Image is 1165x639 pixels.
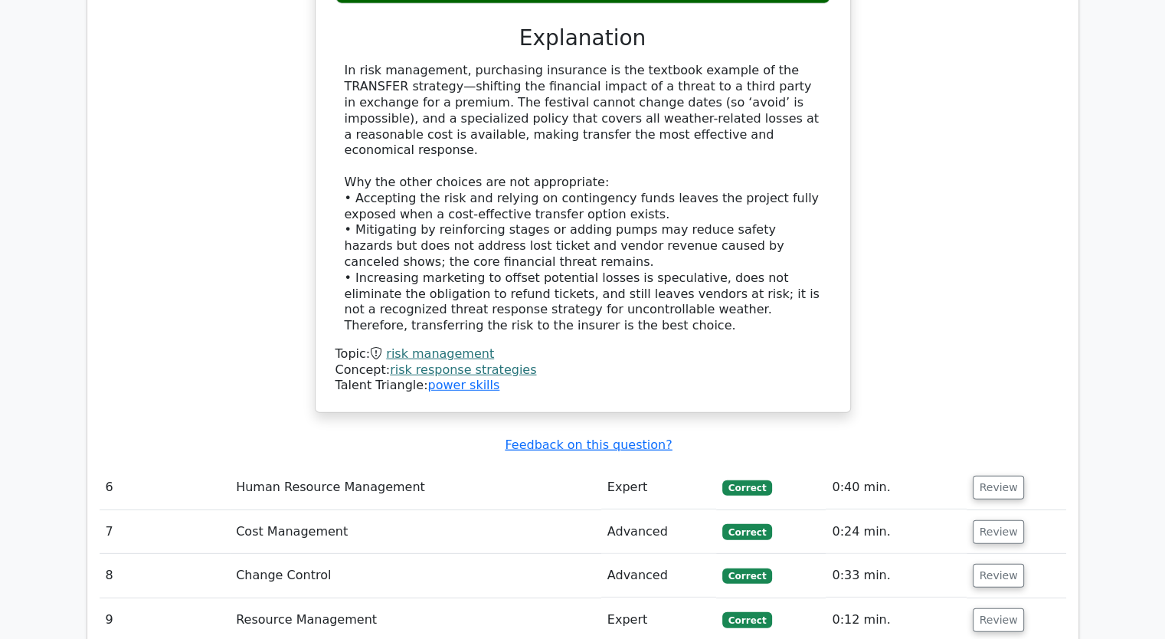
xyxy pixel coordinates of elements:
td: 0:33 min. [826,554,966,598]
td: 8 [100,554,231,598]
td: Advanced [601,554,716,598]
div: In risk management, purchasing insurance is the textbook example of the TRANSFER strategy—shiftin... [345,63,821,334]
td: Human Resource Management [230,466,601,510]
div: Concept: [335,362,830,378]
td: 7 [100,510,231,554]
div: Topic: [335,346,830,362]
div: Talent Triangle: [335,346,830,394]
span: Correct [722,480,772,496]
button: Review [973,608,1025,632]
span: Correct [722,524,772,539]
a: risk management [386,346,494,361]
td: Advanced [601,510,716,554]
h3: Explanation [345,25,821,51]
button: Review [973,564,1025,588]
td: 6 [100,466,231,510]
button: Review [973,520,1025,544]
a: Feedback on this question? [505,437,672,452]
a: power skills [427,378,499,392]
a: risk response strategies [390,362,536,377]
td: Cost Management [230,510,601,554]
button: Review [973,476,1025,500]
td: Expert [601,466,716,510]
td: 0:40 min. [826,466,966,510]
span: Correct [722,569,772,584]
td: 0:24 min. [826,510,966,554]
span: Correct [722,612,772,628]
td: Change Control [230,554,601,598]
